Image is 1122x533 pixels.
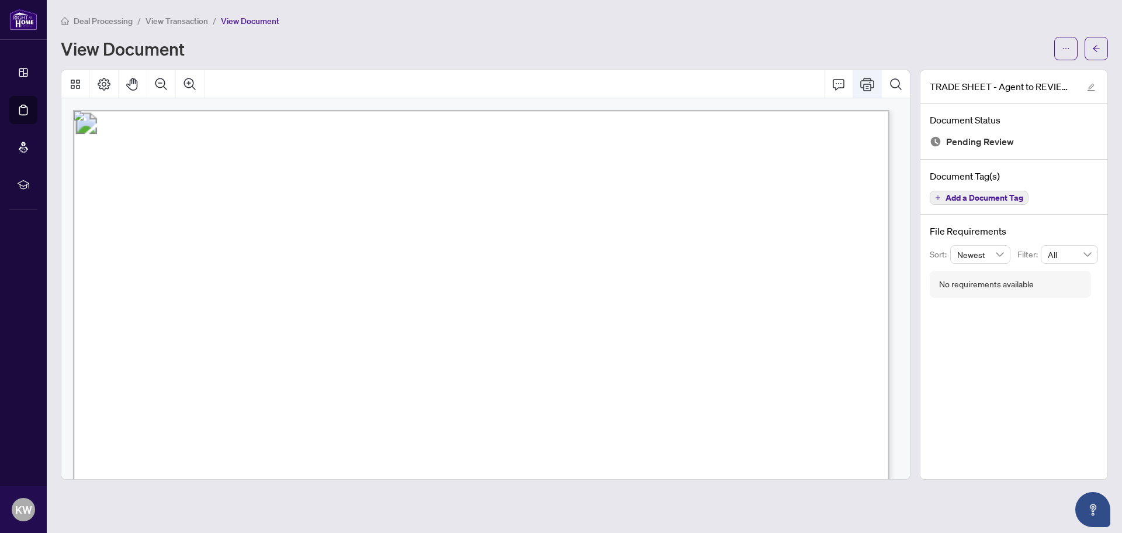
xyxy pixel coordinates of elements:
[61,17,69,25] span: home
[213,14,216,27] li: /
[957,246,1004,263] span: Newest
[930,191,1028,205] button: Add a Document Tag
[930,248,950,261] p: Sort:
[9,9,37,30] img: logo
[1087,83,1095,91] span: edit
[946,194,1023,202] span: Add a Document Tag
[930,80,1076,94] span: TRADE SHEET - Agent to REVIEW - [STREET_ADDRESS]pdf
[15,501,32,518] span: KW
[930,224,1098,238] h4: File Requirements
[930,136,941,147] img: Document Status
[137,14,141,27] li: /
[221,16,279,26] span: View Document
[1017,248,1041,261] p: Filter:
[930,113,1098,127] h4: Document Status
[61,39,185,58] h1: View Document
[930,169,1098,183] h4: Document Tag(s)
[946,134,1014,150] span: Pending Review
[939,278,1034,291] div: No requirements available
[1062,44,1070,53] span: ellipsis
[1092,44,1100,53] span: arrow-left
[74,16,133,26] span: Deal Processing
[1048,246,1091,263] span: All
[1075,492,1110,527] button: Open asap
[146,16,208,26] span: View Transaction
[935,195,941,201] span: plus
